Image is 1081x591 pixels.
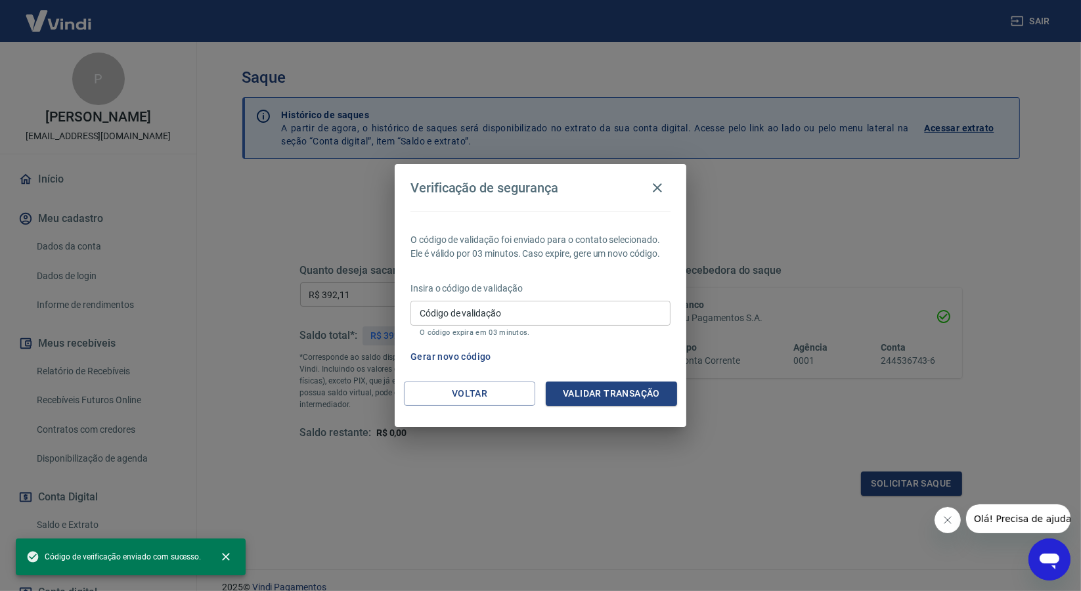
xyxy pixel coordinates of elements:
[546,382,677,406] button: Validar transação
[1028,538,1070,580] iframe: Botão para abrir a janela de mensagens
[405,345,496,369] button: Gerar novo código
[404,382,535,406] button: Voltar
[211,542,240,571] button: close
[410,233,671,261] p: O código de validação foi enviado para o contato selecionado. Ele é válido por 03 minutos. Caso e...
[410,180,558,196] h4: Verificação de segurança
[8,9,110,20] span: Olá! Precisa de ajuda?
[935,507,961,533] iframe: Fechar mensagem
[26,550,201,563] span: Código de verificação enviado com sucesso.
[410,282,671,295] p: Insira o código de validação
[966,504,1070,533] iframe: Mensagem da empresa
[420,328,661,337] p: O código expira em 03 minutos.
